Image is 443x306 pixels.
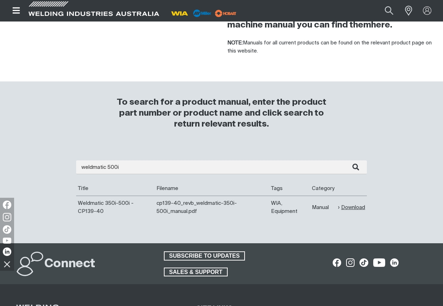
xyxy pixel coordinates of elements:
[368,3,401,19] input: Product name or item number...
[164,268,228,277] a: SALES & SUPPORT
[3,225,11,234] img: TikTok
[3,201,11,209] img: Facebook
[111,97,332,130] h3: To search for a product manual, enter the product part number or product name and click search to...
[76,160,367,174] input: Enter search...
[1,258,13,270] img: hide socials
[269,181,310,196] th: Tags
[213,11,239,16] a: miller
[338,203,365,212] a: Download
[76,196,155,219] td: Weldmatic 350i-500i - CP139-40
[310,181,336,196] th: Category
[377,3,401,19] button: Search products
[310,196,336,219] td: Manual
[269,196,310,219] td: WIA, Equipment
[227,39,434,55] p: Manuals for all current products can be found on the relevant product page on this website.
[165,251,244,261] span: SUBSCRIBE TO UPDATES
[44,256,95,272] h2: Connect
[213,8,239,19] img: miller
[3,238,11,244] img: YouTube
[155,181,269,196] th: Filename
[227,40,243,45] strong: NOTE:
[371,21,392,29] a: here.
[155,196,269,219] td: cp139-40_revb_weldmatic-350i-500i_manual.pdf
[76,181,155,196] th: Title
[164,251,245,261] a: SUBSCRIBE TO UPDATES
[3,213,11,221] img: Instagram
[3,247,11,256] img: LinkedIn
